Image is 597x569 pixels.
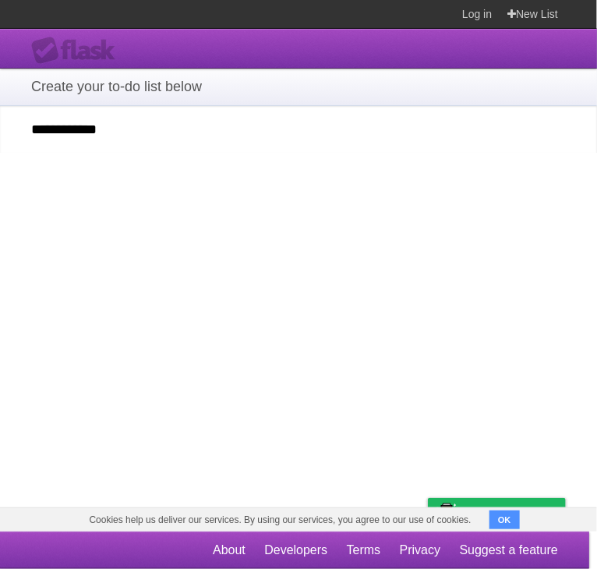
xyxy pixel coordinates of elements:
div: Flask [31,37,125,65]
span: Buy me a coffee [461,499,558,526]
span: Cookies help us deliver our services. By using our services, you agree to our use of cookies. [73,508,486,532]
h1: Create your to-do list below [31,76,566,97]
a: About [213,535,246,565]
a: Privacy [400,535,440,565]
button: OK [489,511,520,529]
a: Terms [347,535,381,565]
a: Buy me a coffee [428,498,566,527]
a: Suggest a feature [460,535,558,565]
a: Developers [264,535,327,565]
img: Buy me a coffee [436,499,457,525]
